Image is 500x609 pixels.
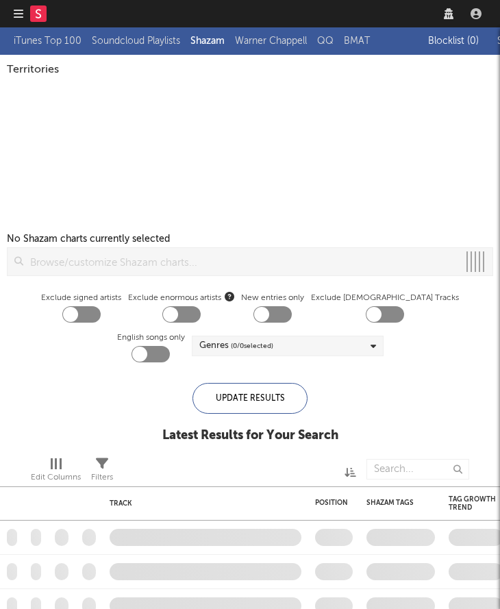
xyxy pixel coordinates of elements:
div: Filters [91,452,113,492]
span: ( 0 ) [467,36,479,46]
a: QQ [317,33,334,49]
label: New entries only [241,290,304,306]
div: Genres [199,338,273,354]
span: Blocklist [428,36,479,46]
div: Tag Growth Trend [449,495,497,512]
div: Track [110,499,295,508]
input: Browse/customize Shazam charts... [23,248,458,275]
a: Soundcloud Playlists [92,33,180,49]
div: Edit Columns [31,469,81,486]
div: Shazam Tags [366,499,414,507]
label: English songs only [117,330,185,346]
a: iTunes Top 100 [14,33,82,49]
div: Position [315,499,348,507]
div: Filters [91,469,113,486]
a: BMAT [344,33,370,49]
button: Exclude enormous artists [225,290,234,303]
div: No Shazam charts currently selected [7,231,170,247]
span: Exclude enormous artists [128,290,234,306]
div: Update Results [192,383,308,414]
div: Latest Results for Your Search [162,427,338,444]
span: ( 0 / 0 selected) [231,338,273,354]
div: Territories [7,62,493,78]
input: Search... [366,459,469,480]
label: Exclude [DEMOGRAPHIC_DATA] Tracks [311,290,459,306]
a: Warner Chappell [235,33,307,49]
label: Exclude signed artists [41,290,121,306]
div: Edit Columns [31,452,81,492]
